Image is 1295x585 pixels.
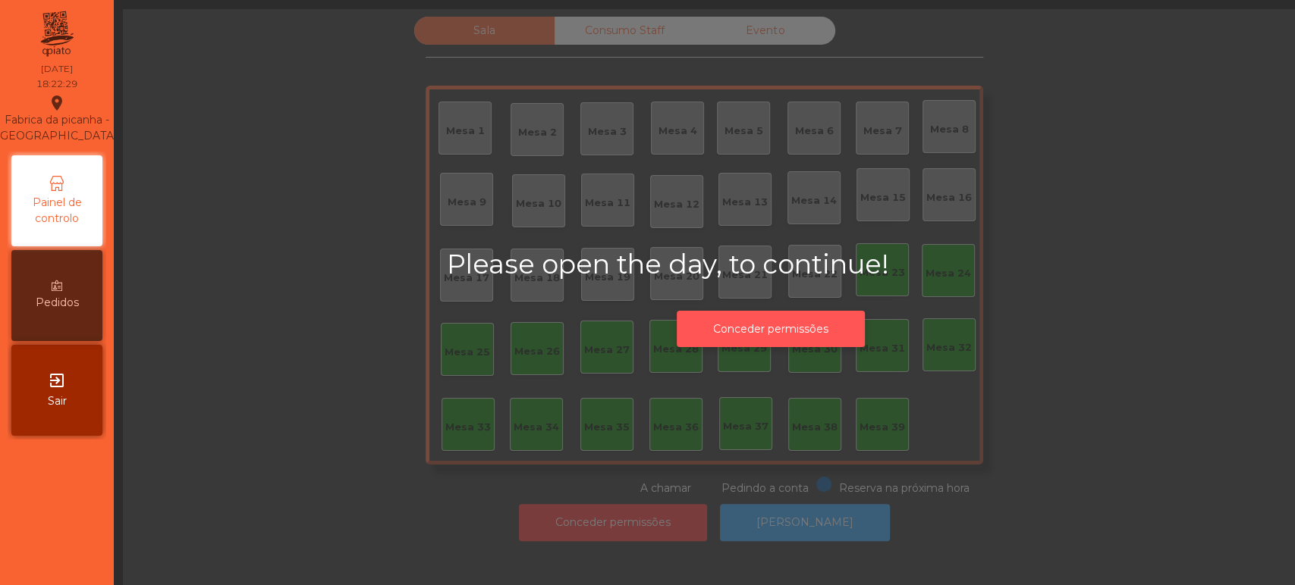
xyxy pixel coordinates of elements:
span: Sair [48,393,67,409]
h2: Please open the day, to continue! [447,249,1095,280]
span: Pedidos [36,295,79,311]
span: Painel de controlo [15,195,99,227]
i: exit_to_app [48,371,66,389]
div: [DATE] [41,62,73,76]
div: 18:22:29 [36,77,77,91]
i: location_on [48,94,66,112]
img: qpiato [38,8,75,61]
button: Conceder permissões [677,311,865,348]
